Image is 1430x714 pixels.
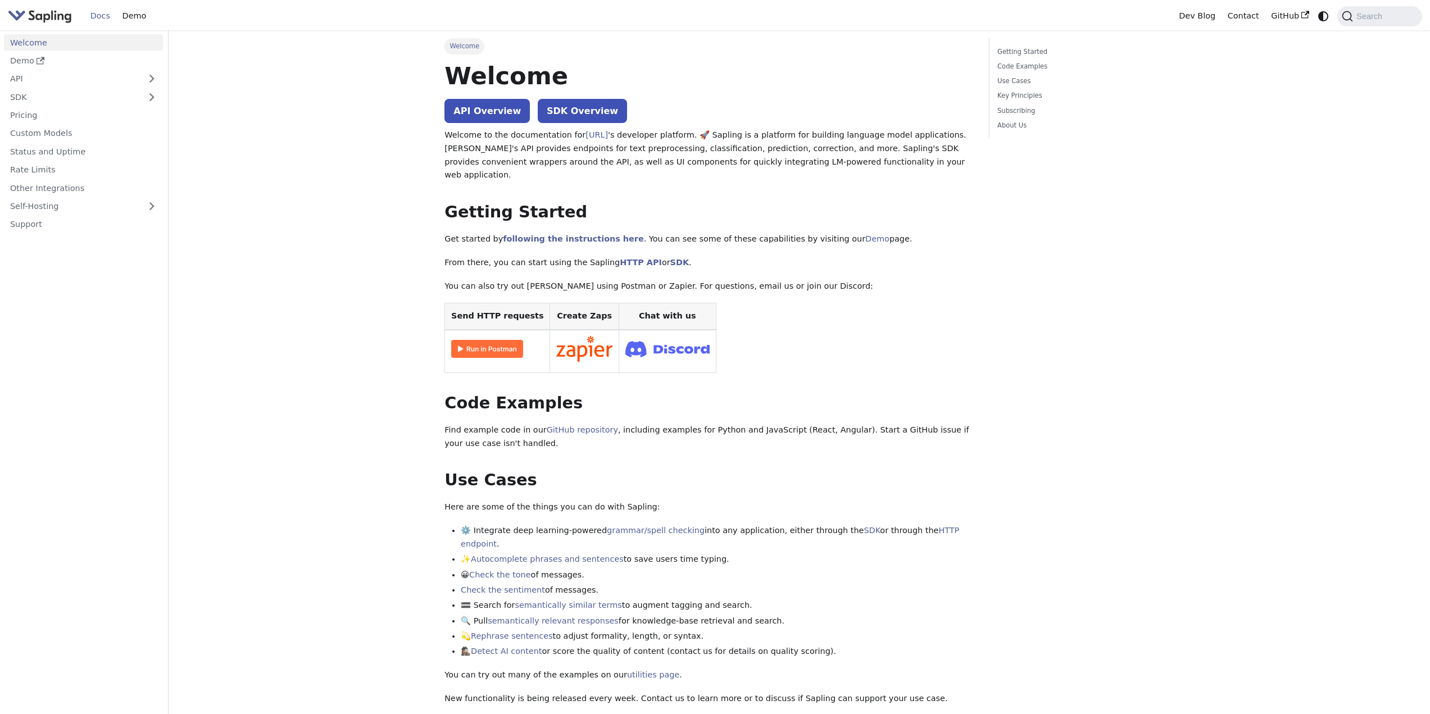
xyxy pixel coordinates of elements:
button: Switch between dark and light mode (currently system mode) [1315,8,1332,24]
a: Sapling.aiSapling.ai [8,8,76,24]
a: Detect AI content [471,647,542,656]
a: Autocomplete phrases and sentences [471,554,624,563]
button: Expand sidebar category 'API' [140,71,163,87]
a: Use Cases [997,76,1150,87]
a: SDK [4,89,140,105]
p: You can also try out [PERSON_NAME] using Postman or Zapier. For questions, email us or join our D... [444,280,973,293]
li: 🟰 Search for to augment tagging and search. [461,599,973,612]
a: Other Integrations [4,180,163,196]
a: Demo [4,53,163,69]
p: New functionality is being released every week. Contact us to learn more or to discuss if Sapling... [444,692,973,706]
a: Demo [116,7,152,25]
p: You can try out many of the examples on our . [444,668,973,682]
li: ⚙️ Integrate deep learning-powered into any application, either through the or through the . [461,524,973,551]
a: Rephrase sentences [471,631,552,640]
li: 🔍 Pull for knowledge-base retrieval and search. [461,615,973,628]
span: Search [1353,12,1389,21]
a: SDK [864,526,880,535]
th: Send HTTP requests [445,303,550,330]
a: [URL] [585,130,608,139]
a: utilities page [627,670,679,679]
a: semantically similar terms [515,601,621,610]
span: Welcome [444,38,484,54]
p: Find example code in our , including examples for Python and JavaScript (React, Angular). Start a... [444,424,973,451]
img: Sapling.ai [8,8,72,24]
li: of messages. [461,584,973,597]
a: HTTP API [620,258,662,267]
a: SDK [670,258,689,267]
a: Pricing [4,107,163,124]
a: Subscribing [997,106,1150,116]
nav: Breadcrumbs [444,38,973,54]
li: 💫 to adjust formality, length, or syntax. [461,630,973,643]
a: Code Examples [997,61,1150,72]
a: following the instructions here [503,234,643,243]
a: Check the tone [469,570,530,579]
p: Welcome to the documentation for 's developer platform. 🚀 Sapling is a platform for building lang... [444,129,973,182]
li: 🕵🏽‍♀️ or score the quality of content (contact us for details on quality scoring). [461,645,973,658]
img: Connect in Zapier [556,336,612,362]
a: GitHub [1265,7,1315,25]
a: Getting Started [997,47,1150,57]
a: Contact [1222,7,1265,25]
button: Expand sidebar category 'SDK' [140,89,163,105]
a: Check the sentiment [461,585,545,594]
h1: Welcome [444,61,973,91]
a: Custom Models [4,125,163,142]
h2: Getting Started [444,202,973,222]
a: API Overview [444,99,530,123]
a: grammar/spell checking [607,526,705,535]
li: ✨ to save users time typing. [461,553,973,566]
a: GitHub repository [547,425,618,434]
p: Get started by . You can see some of these capabilities by visiting our page. [444,233,973,246]
a: API [4,71,140,87]
a: HTTP endpoint [461,526,959,548]
h2: Use Cases [444,470,973,490]
img: Join Discord [625,338,710,361]
a: Welcome [4,34,163,51]
a: Demo [865,234,889,243]
a: Status and Uptime [4,143,163,160]
a: Rate Limits [4,162,163,178]
a: Self-Hosting [4,198,163,215]
li: 😀 of messages. [461,569,973,582]
th: Create Zaps [550,303,619,330]
button: Search (Command+K) [1337,6,1422,26]
a: Docs [84,7,116,25]
img: Run in Postman [451,340,523,358]
a: Support [4,216,163,233]
h2: Code Examples [444,393,973,413]
a: SDK Overview [538,99,627,123]
th: Chat with us [619,303,716,330]
a: About Us [997,120,1150,131]
a: semantically relevant responses [488,616,619,625]
p: From there, you can start using the Sapling or . [444,256,973,270]
p: Here are some of the things you can do with Sapling: [444,501,973,514]
a: Key Principles [997,90,1150,101]
a: Dev Blog [1173,7,1221,25]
